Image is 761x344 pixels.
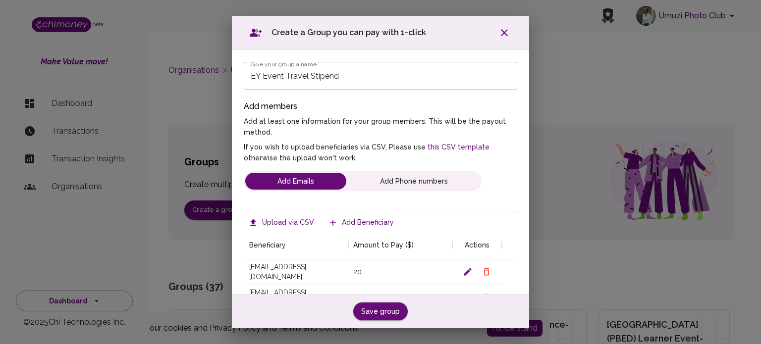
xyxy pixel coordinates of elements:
button: Save group [353,302,408,321]
button: phone [348,173,481,190]
button: Edit [460,290,475,305]
div: 8 [353,293,358,302]
h6: Add members [244,99,517,113]
div: Amount to Pay ($) [353,231,414,259]
button: Add Beneficiary [326,213,398,232]
div: Beneficiary [249,231,286,259]
label: Upload via CSV [246,213,318,232]
button: Edit [460,264,475,279]
div: group channel [244,171,482,191]
div: Actions [465,231,489,259]
div: Beneficiary [244,231,348,259]
button: Delete [479,264,494,279]
h6: Add at least one information for your group members. This will be the payout method. [244,116,517,164]
div: Actions [452,231,502,259]
p: [EMAIL_ADDRESS][DOMAIN_NAME] [249,262,343,282]
a: this CSV template [426,143,489,151]
span: Create a Group you can pay with 1-click [272,27,426,39]
label: Give your group a name [251,60,320,68]
p: If you wish to upload beneficiaries via CSV, Please use otherwise the upload won't work. [244,142,517,164]
p: [EMAIL_ADDRESS][DOMAIN_NAME] [249,288,343,307]
div: Amount to Pay ($) [348,231,452,259]
button: Delete [479,290,494,305]
div: 20 [353,267,362,277]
